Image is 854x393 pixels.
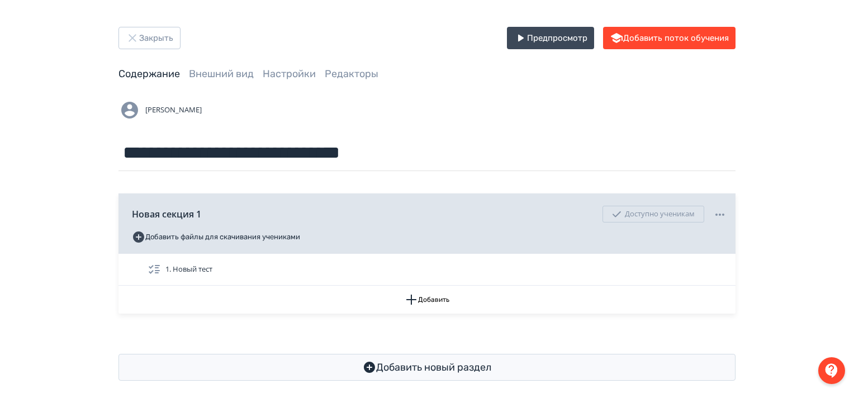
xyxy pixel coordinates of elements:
[507,27,594,49] button: Предпросмотр
[263,68,316,80] a: Настройки
[132,207,201,221] span: Новая секция 1
[165,264,212,275] span: 1. Новый тест
[118,254,736,286] div: 1. Новый тест
[603,27,736,49] button: Добавить поток обучения
[325,68,378,80] a: Редакторы
[132,228,300,246] button: Добавить файлы для скачивания учениками
[118,68,180,80] a: Содержание
[118,27,181,49] button: Закрыть
[189,68,254,80] a: Внешний вид
[145,105,202,116] span: [PERSON_NAME]
[118,354,736,381] button: Добавить новый раздел
[602,206,704,222] div: Доступно ученикам
[118,286,736,314] button: Добавить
